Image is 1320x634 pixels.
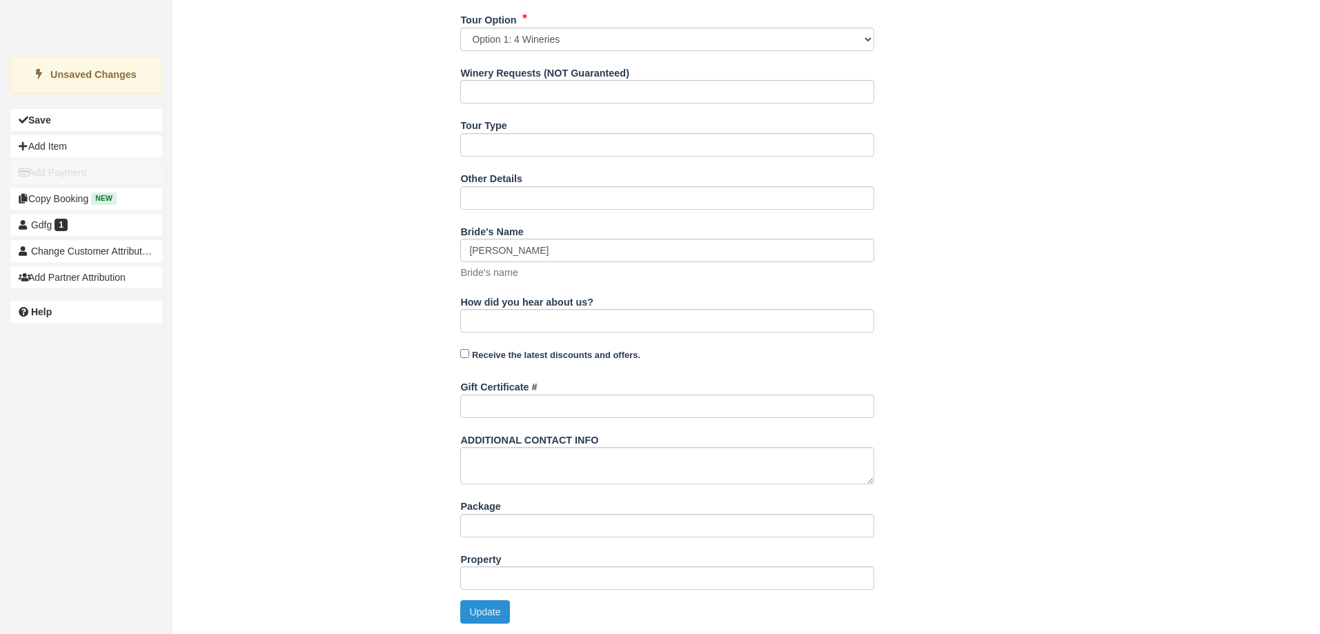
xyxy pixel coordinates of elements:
label: Property [460,548,501,567]
label: Winery Requests (NOT Guaranteed) [460,61,629,81]
strong: Unsaved Changes [50,69,137,80]
label: Tour Option [460,8,516,28]
label: Gift Certificate # [460,375,537,395]
p: Bride's name [460,266,518,280]
label: Package [460,495,500,514]
button: Add Partner Attribution [10,266,162,288]
label: Bride's Name [460,220,523,239]
span: 1 [55,219,68,231]
label: Other Details [460,167,522,186]
button: Add Item [10,135,162,157]
a: Gdfg 1 [10,214,162,236]
label: Tour Type [460,114,506,133]
span: Gdfg [31,219,52,230]
span: Change Customer Attribution [31,246,155,257]
button: Add Payment [10,161,162,184]
select: Please Select [460,28,874,51]
b: Save [28,115,51,126]
input: Receive the latest discounts and offers. [460,349,469,358]
a: Help [10,301,162,323]
b: Help [31,306,52,317]
label: ADDITIONAL CONTACT INFO [460,428,598,448]
button: Change Customer Attribution [10,240,162,262]
span: New [91,192,117,204]
strong: Receive the latest discounts and offers. [472,350,640,360]
button: Update [460,600,509,624]
label: How did you hear about us? [460,290,593,310]
button: Copy Booking New [10,188,162,210]
button: Save [10,109,162,131]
